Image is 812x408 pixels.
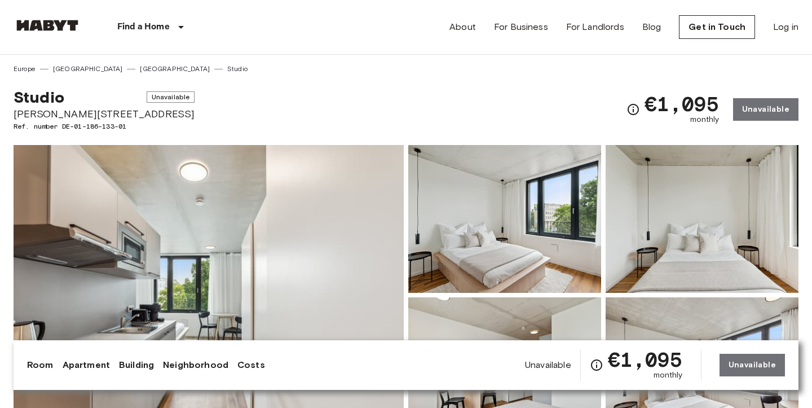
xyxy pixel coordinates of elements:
[566,20,624,34] a: For Landlords
[14,121,195,131] span: Ref. number DE-01-186-133-01
[773,20,798,34] a: Log in
[119,358,154,372] a: Building
[14,64,36,74] a: Europe
[645,94,720,114] span: €1,095
[606,145,798,293] img: Picture of unit DE-01-186-133-01
[590,358,603,372] svg: Check cost overview for full price breakdown. Please note that discounts apply to new joiners onl...
[27,358,54,372] a: Room
[14,20,81,31] img: Habyt
[117,20,170,34] p: Find a Home
[690,114,720,125] span: monthly
[654,370,683,381] span: monthly
[163,358,228,372] a: Neighborhood
[525,359,571,371] span: Unavailable
[63,358,110,372] a: Apartment
[14,107,195,121] span: [PERSON_NAME][STREET_ADDRESS]
[679,15,755,39] a: Get in Touch
[642,20,661,34] a: Blog
[608,349,683,370] span: €1,095
[53,64,123,74] a: [GEOGRAPHIC_DATA]
[626,103,640,116] svg: Check cost overview for full price breakdown. Please note that discounts apply to new joiners onl...
[147,91,195,103] span: Unavailable
[140,64,210,74] a: [GEOGRAPHIC_DATA]
[227,64,248,74] a: Studio
[237,358,265,372] a: Costs
[408,145,601,293] img: Picture of unit DE-01-186-133-01
[494,20,548,34] a: For Business
[14,87,64,107] span: Studio
[449,20,476,34] a: About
